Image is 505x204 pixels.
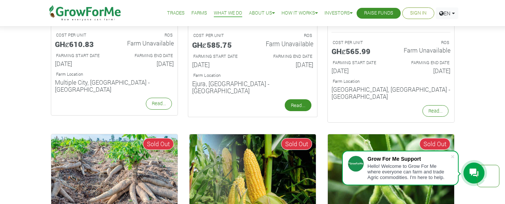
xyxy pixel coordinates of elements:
p: Estimated Farming End Date [259,53,312,60]
a: What We Do [214,9,242,17]
h5: GHȼ585.75 [192,40,247,49]
span: Sold Out [143,138,174,150]
h6: Farm Unavailable [397,47,450,54]
p: Estimated Farming Start Date [333,60,384,66]
a: About Us [249,9,275,17]
div: Hello! Welcome to Grow For Me where everyone can farm and trade Agric commodities. I'm here to help. [367,163,450,180]
h6: Multiple City, [GEOGRAPHIC_DATA] - [GEOGRAPHIC_DATA] [55,79,174,93]
h5: GHȼ610.83 [55,40,109,48]
a: Read... [284,100,311,112]
p: ROS [121,32,173,38]
p: A unit is a quarter of an Acre [56,32,108,38]
p: Estimated Farming Start Date [56,53,108,59]
h6: [DATE] [397,67,450,74]
p: Location of Farm [333,78,449,85]
p: A unit is a quarter of an Acre [193,32,246,39]
h6: [DATE] [332,67,385,74]
div: Grow For Me Support [367,156,450,162]
h6: [GEOGRAPHIC_DATA], [GEOGRAPHIC_DATA] - [GEOGRAPHIC_DATA] [332,86,450,100]
a: EN [436,7,458,19]
h5: GHȼ565.99 [332,47,385,56]
p: Estimated Farming End Date [398,60,449,66]
p: Estimated Farming Start Date [193,53,246,60]
p: Location of Farm [193,72,312,79]
span: Sold Out [281,138,312,150]
p: Estimated Farming End Date [121,53,173,59]
a: Read... [422,105,449,117]
span: Sold Out [419,138,450,150]
h6: [DATE] [258,61,313,68]
a: Sign In [410,9,427,17]
h6: [DATE] [55,60,109,67]
p: A unit is a quarter of an Acre [333,40,384,46]
p: ROS [398,40,449,46]
p: Location of Farm [56,71,173,78]
a: Read... [146,98,172,109]
h6: [DATE] [120,60,174,67]
a: Raise Funds [364,9,393,17]
h6: [DATE] [192,61,247,68]
h6: Farm Unavailable [120,40,174,47]
a: Farms [191,9,207,17]
h6: Ejura, [GEOGRAPHIC_DATA] - [GEOGRAPHIC_DATA] [192,80,313,94]
a: How it Works [281,9,318,17]
a: Investors [324,9,352,17]
a: Trades [167,9,185,17]
p: ROS [259,32,312,39]
h6: Farm Unavailable [258,40,313,47]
